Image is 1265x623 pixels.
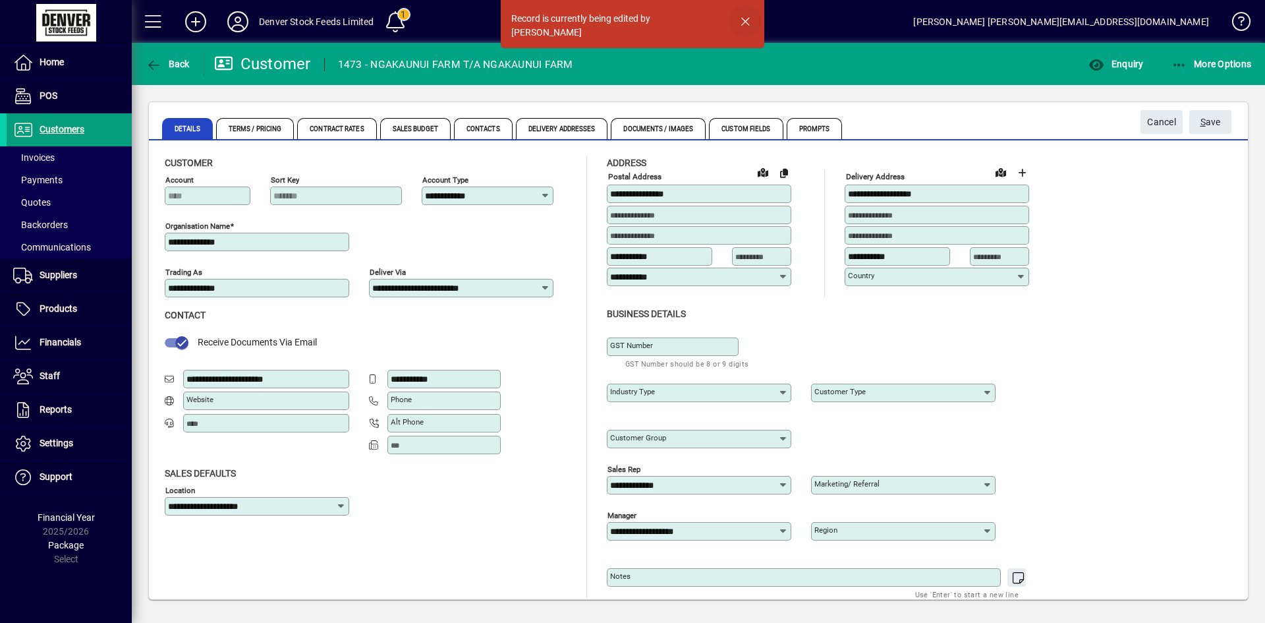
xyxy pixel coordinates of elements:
[271,175,299,185] mat-label: Sort key
[752,162,773,183] a: View on map
[7,236,132,258] a: Communications
[814,387,866,396] mat-label: Customer type
[7,46,132,79] a: Home
[607,510,636,519] mat-label: Manager
[7,80,132,113] a: POS
[132,52,204,76] app-page-header-button: Back
[990,162,1011,183] a: View on map
[13,175,63,185] span: Payments
[165,158,213,168] span: Customer
[913,11,1209,32] div: [PERSON_NAME] [PERSON_NAME][EMAIL_ADDRESS][DOMAIN_NAME]
[607,158,646,168] span: Address
[7,214,132,236] a: Backorders
[259,11,374,32] div: Denver Stock Feeds Limited
[370,268,406,277] mat-label: Deliver via
[13,152,55,163] span: Invoices
[40,270,77,280] span: Suppliers
[40,438,73,448] span: Settings
[7,461,132,494] a: Support
[1222,3,1249,45] a: Knowledge Base
[40,124,84,134] span: Customers
[162,118,213,139] span: Details
[454,118,513,139] span: Contacts
[7,427,132,460] a: Settings
[1085,52,1146,76] button: Enquiry
[40,471,72,482] span: Support
[1147,111,1176,133] span: Cancel
[7,326,132,359] a: Financials
[1200,117,1206,127] span: S
[165,310,206,320] span: Contact
[146,59,190,69] span: Back
[40,404,72,415] span: Reports
[391,417,424,427] mat-label: Alt Phone
[1088,59,1143,69] span: Enquiry
[610,387,655,396] mat-label: Industry type
[7,169,132,191] a: Payments
[625,356,749,371] mat-hint: GST Number should be 8 or 9 digits
[40,303,77,314] span: Products
[610,341,653,350] mat-label: GST Number
[165,485,195,494] mat-label: Location
[814,525,837,535] mat-label: Region
[1168,52,1255,76] button: More Options
[709,118,783,139] span: Custom Fields
[7,360,132,393] a: Staff
[165,175,194,185] mat-label: Account
[610,572,631,581] mat-label: Notes
[338,54,573,75] div: 1473 - NGAKAUNUI FARM T/A NGAKAUNUI FARM
[216,118,295,139] span: Terms / Pricing
[13,197,51,208] span: Quotes
[1140,110,1183,134] button: Cancel
[13,220,68,230] span: Backorders
[13,242,91,252] span: Communications
[391,395,412,404] mat-label: Phone
[165,222,230,231] mat-label: Organisation name
[7,394,132,427] a: Reports
[1011,162,1032,183] button: Choose address
[7,293,132,326] a: Products
[380,118,451,139] span: Sales Budget
[610,433,666,442] mat-label: Customer group
[40,337,81,347] span: Financials
[848,271,874,280] mat-label: Country
[48,540,84,550] span: Package
[142,52,193,76] button: Back
[38,512,95,523] span: Financial Year
[422,175,468,185] mat-label: Account Type
[40,371,60,381] span: Staff
[186,395,213,404] mat-label: Website
[217,10,259,34] button: Profile
[198,337,317,347] span: Receive Documents Via Email
[787,118,843,139] span: Prompts
[1200,111,1221,133] span: ave
[773,162,795,183] button: Copy to Delivery address
[40,57,64,67] span: Home
[1189,110,1231,134] button: Save
[516,118,608,139] span: Delivery Addresses
[40,90,57,101] span: POS
[165,268,202,277] mat-label: Trading as
[297,118,376,139] span: Contract Rates
[1171,59,1252,69] span: More Options
[7,146,132,169] a: Invoices
[165,468,236,479] span: Sales defaults
[607,464,640,473] mat-label: Sales rep
[7,259,132,292] a: Suppliers
[175,10,217,34] button: Add
[214,53,311,74] div: Customer
[611,118,706,139] span: Documents / Images
[607,309,686,319] span: Business details
[814,479,880,489] mat-label: Marketing/ Referral
[7,191,132,214] a: Quotes
[915,587,1019,602] mat-hint: Use 'Enter' to start a new line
